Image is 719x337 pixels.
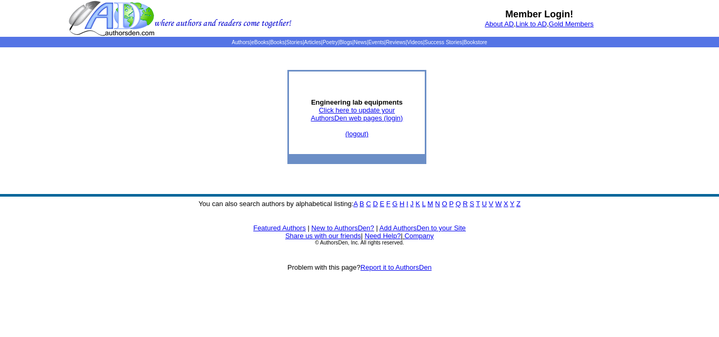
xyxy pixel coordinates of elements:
a: Need Help? [365,232,401,240]
span: | | | | | | | | | | | | [232,39,487,45]
a: Success Stories [424,39,462,45]
b: Member Login! [505,9,573,19]
a: B [359,200,364,208]
font: | [401,232,434,240]
a: P [449,200,453,208]
a: Bookstore [464,39,487,45]
a: Gold Members [549,20,594,28]
a: Authors [232,39,249,45]
a: Videos [407,39,423,45]
font: You can also search authors by alphabetical listing: [198,200,521,208]
a: H [400,200,404,208]
a: News [354,39,367,45]
a: Books [270,39,285,45]
a: Company [404,232,434,240]
b: Engineering lab equipments [311,98,403,106]
a: C [366,200,371,208]
a: E [380,200,384,208]
a: About AD [485,20,514,28]
a: Poetry [323,39,338,45]
font: | [361,232,363,240]
a: K [415,200,420,208]
a: Z [516,200,521,208]
a: F [386,200,391,208]
a: D [373,200,377,208]
a: J [410,200,414,208]
a: S [470,200,474,208]
a: Stories [286,39,303,45]
a: Y [510,200,514,208]
a: Reviews [386,39,406,45]
font: © AuthorsDen, Inc. All rights reserved. [315,240,404,246]
a: Events [368,39,385,45]
a: Featured Authors [253,224,306,232]
a: Report it to AuthorsDen [361,263,432,271]
a: O [442,200,447,208]
a: (logout) [345,130,368,138]
a: Click here to update yourAuthorsDen web pages (login) [311,106,403,122]
a: Share us with our friends [285,232,361,240]
a: N [435,200,440,208]
a: V [489,200,494,208]
a: T [476,200,480,208]
a: R [463,200,467,208]
font: , , [485,20,594,28]
a: Blogs [339,39,352,45]
font: | [308,224,309,232]
a: Link to AD [516,20,547,28]
a: New to AuthorsDen? [312,224,374,232]
a: I [406,200,408,208]
a: L [422,200,426,208]
a: Articles [304,39,322,45]
a: Add AuthorsDen to your Site [380,224,466,232]
font: Problem with this page? [287,263,432,271]
a: Q [455,200,461,208]
a: U [482,200,487,208]
font: | [376,224,377,232]
a: M [427,200,433,208]
a: W [495,200,502,208]
a: G [392,200,397,208]
a: A [354,200,358,208]
a: eBooks [251,39,268,45]
a: X [504,200,508,208]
